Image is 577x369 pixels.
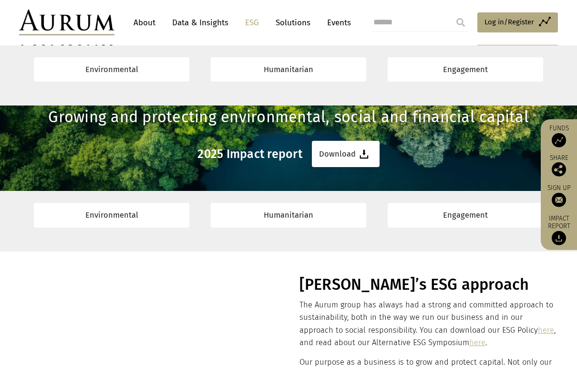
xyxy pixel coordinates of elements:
[546,154,572,176] div: Share
[34,57,189,82] a: Environmental
[299,299,556,349] p: The Aurum group has always had a strong and committed approach to sustainability, both in the way...
[312,141,380,167] a: Download
[197,147,302,161] h3: 2025 Impact report
[477,12,558,32] a: Log in/Register
[552,162,566,176] img: Share this post
[552,133,566,147] img: Access Funds
[552,192,566,207] img: Sign up to our newsletter
[546,183,572,207] a: Sign up
[129,14,160,32] a: About
[19,10,114,35] img: Aurum
[546,214,572,245] a: Impact report
[34,203,189,227] a: Environmental
[167,14,233,32] a: Data & Insights
[469,338,485,347] a: here
[271,14,315,32] a: Solutions
[388,203,543,227] a: Engagement
[240,14,264,32] a: ESG
[19,108,558,127] h1: Growing and protecting environmental, social and financial capital
[538,326,554,335] a: here
[211,57,366,82] a: Humanitarian
[546,124,572,147] a: Funds
[388,57,543,82] a: Engagement
[451,13,470,32] input: Submit
[484,16,534,28] span: Log in/Register
[299,275,556,294] h1: [PERSON_NAME]’s ESG approach
[322,14,351,32] a: Events
[211,203,366,227] a: Humanitarian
